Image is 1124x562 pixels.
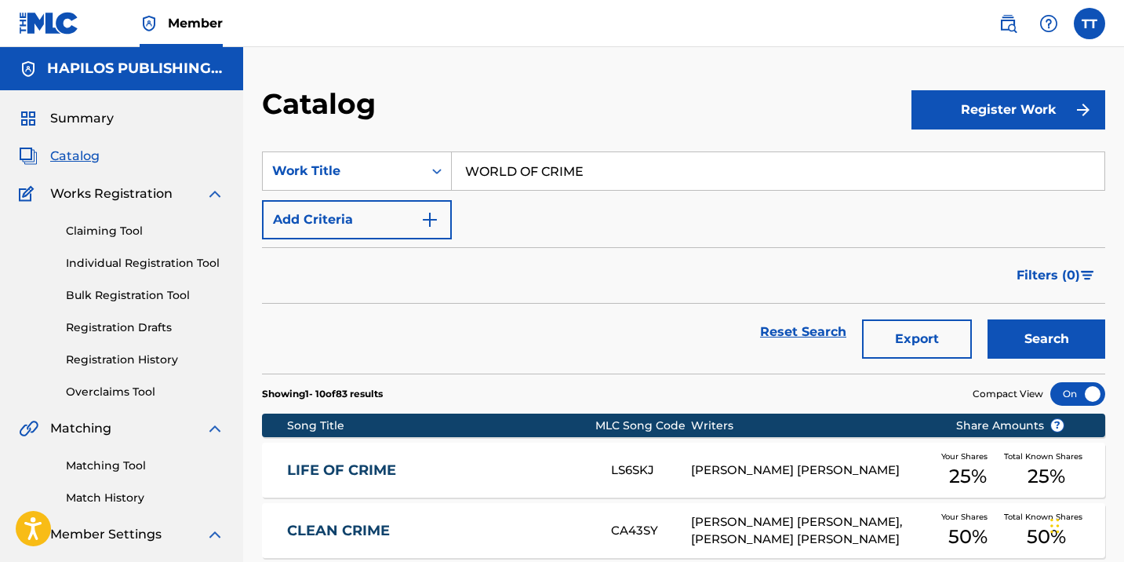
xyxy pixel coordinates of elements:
a: CatalogCatalog [19,147,100,166]
button: Add Criteria [262,200,452,239]
span: Filters ( 0 ) [1017,266,1080,285]
img: Works Registration [19,184,39,203]
div: Song Title [287,418,595,434]
a: Reset Search [752,315,854,349]
div: LS6SKJ [611,462,691,480]
iframe: Chat Widget [1046,487,1124,562]
div: Writers [691,418,931,434]
span: Your Shares [941,451,994,462]
a: CLEAN CRIME [287,522,590,540]
h5: HAPILOS PUBLISHING, LLC [47,60,224,78]
div: CA43SY [611,522,691,540]
span: Matching [50,419,111,438]
a: Registration Drafts [66,319,224,336]
span: ? [1051,419,1064,432]
span: Catalog [50,147,100,166]
img: filter [1081,271,1094,280]
p: Showing 1 - 10 of 83 results [262,387,383,401]
span: Member [168,14,223,32]
a: Overclaims Tool [66,384,224,400]
div: Work Title [272,162,413,181]
span: 25 % [1028,462,1065,491]
div: User Menu [1074,8,1105,39]
a: LIFE OF CRIME [287,462,590,480]
span: Member Settings [50,525,162,544]
span: 50 % [1027,523,1066,551]
span: Works Registration [50,184,173,203]
a: Registration History [66,352,224,368]
img: Matching [19,419,38,438]
div: [PERSON_NAME] [PERSON_NAME] [691,462,931,480]
span: Your Shares [941,511,994,523]
h2: Catalog [262,86,384,122]
img: MLC Logo [19,12,79,35]
button: Filters (0) [1007,256,1105,295]
div: MLC Song Code [595,418,692,434]
button: Register Work [911,90,1105,130]
a: SummarySummary [19,109,114,128]
a: Match History [66,490,224,506]
span: Total Known Shares [1004,511,1089,523]
a: Individual Registration Tool [66,255,224,272]
form: Search Form [262,151,1105,374]
img: expand [206,184,224,203]
span: Compact View [973,387,1043,401]
img: 9d2ae6d4665cec9f34b9.svg [420,210,439,229]
img: help [1039,14,1058,33]
span: Total Known Shares [1004,451,1089,462]
img: Catalog [19,147,38,166]
button: Export [862,319,972,359]
img: expand [206,525,224,544]
button: Search [988,319,1105,359]
img: Accounts [19,60,38,78]
span: Summary [50,109,114,128]
iframe: Resource Center [1080,348,1124,474]
div: Drag [1050,502,1060,549]
a: Claiming Tool [66,223,224,239]
span: Share Amounts [956,418,1064,434]
img: Top Rightsholder [140,14,158,33]
div: [PERSON_NAME] [PERSON_NAME], [PERSON_NAME] [PERSON_NAME] [691,513,931,549]
span: 25 % [949,462,987,491]
span: 50 % [948,523,988,551]
img: Summary [19,109,38,128]
img: search [999,14,1017,33]
div: Help [1033,8,1064,39]
a: Matching Tool [66,458,224,474]
a: Bulk Registration Tool [66,287,224,304]
a: Public Search [992,8,1024,39]
img: f7272a7cc735f4ea7f67.svg [1074,100,1093,119]
img: expand [206,419,224,438]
